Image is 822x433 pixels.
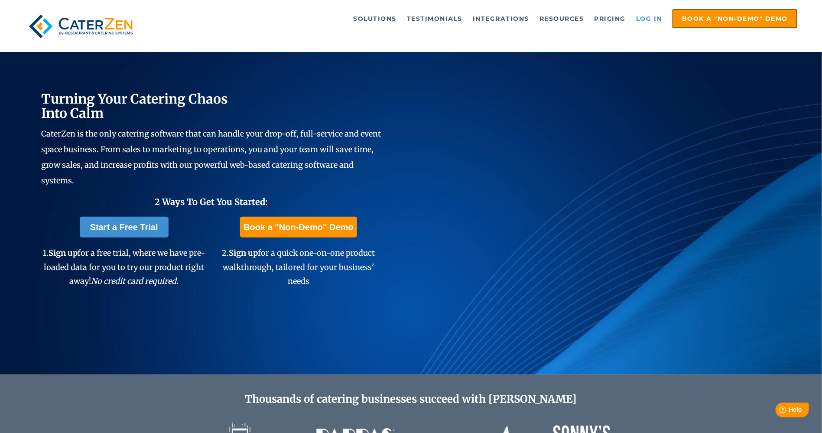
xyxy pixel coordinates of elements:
span: Sign up [49,248,78,258]
img: caterzen [25,9,137,43]
a: Testimonials [403,10,467,27]
a: Book a "Non-Demo" Demo [673,9,797,28]
em: No credit card required. [91,276,179,286]
span: 1. for a free trial, where we have pre-loaded data for you to try our product right away! [43,248,205,286]
iframe: Help widget launcher [745,399,812,423]
a: Start a Free Trial [80,217,169,238]
a: Log in [632,10,666,27]
h2: Thousands of catering businesses succeed with [PERSON_NAME] [82,393,740,406]
a: Resources [535,10,588,27]
a: Book a "Non-Demo" Demo [240,217,357,238]
span: Turning Your Catering Chaos Into Calm [41,91,228,121]
span: CaterZen is the only catering software that can handle your drop-off, full-service and event spac... [41,129,381,186]
a: Pricing [590,10,630,27]
span: 2. for a quick one-on-one product walkthrough, tailored for your business' needs [222,248,375,286]
div: Navigation Menu [157,9,797,28]
span: Sign up [229,248,258,258]
span: 2 Ways To Get You Started: [155,196,268,207]
a: Integrations [468,10,533,27]
a: Solutions [349,10,401,27]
